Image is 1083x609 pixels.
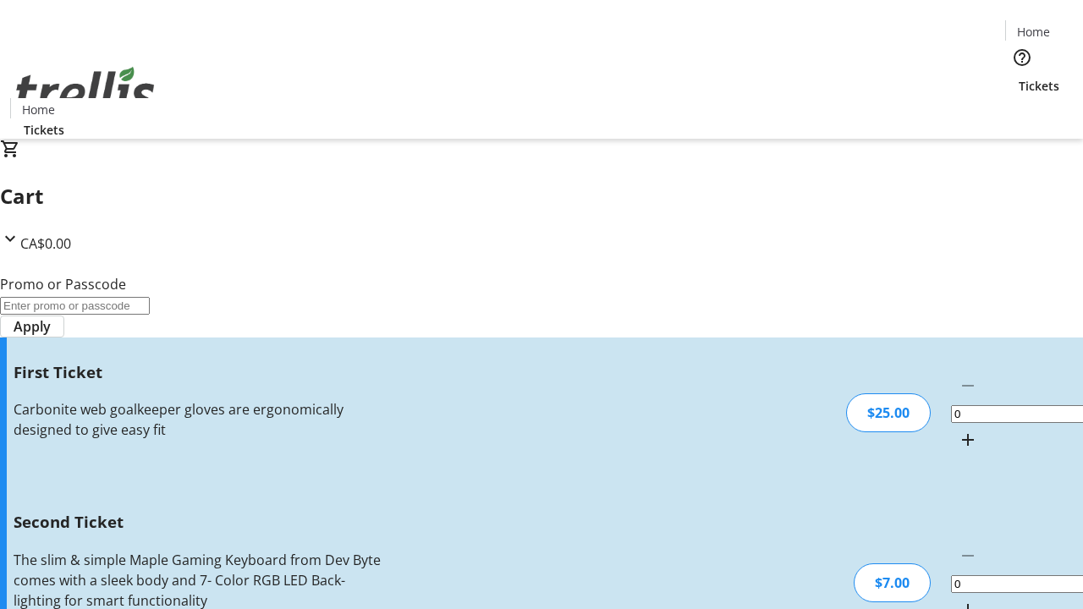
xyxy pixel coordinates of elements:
img: Orient E2E Organization xAzyWartfJ's Logo [10,48,161,133]
a: Home [1006,23,1060,41]
h3: First Ticket [14,360,383,384]
div: $7.00 [854,563,931,602]
a: Tickets [10,121,78,139]
div: Carbonite web goalkeeper gloves are ergonomically designed to give easy fit [14,399,383,440]
div: $25.00 [846,393,931,432]
a: Tickets [1005,77,1073,95]
a: Home [11,101,65,118]
span: Home [22,101,55,118]
span: Apply [14,316,51,337]
button: Increment by one [951,423,985,457]
span: CA$0.00 [20,234,71,253]
span: Tickets [24,121,64,139]
h3: Second Ticket [14,510,383,534]
button: Help [1005,41,1039,74]
span: Home [1017,23,1050,41]
button: Cart [1005,95,1039,129]
span: Tickets [1019,77,1059,95]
